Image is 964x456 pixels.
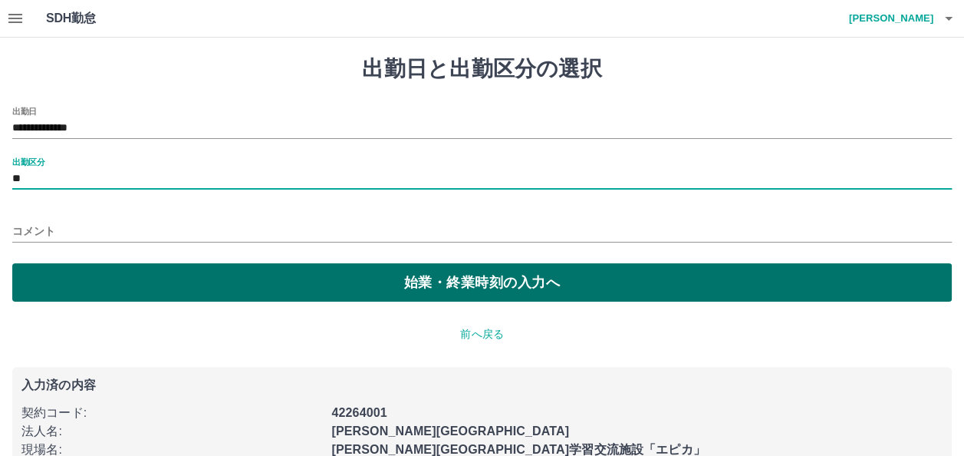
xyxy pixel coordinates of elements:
label: 出勤日 [12,105,37,117]
b: [PERSON_NAME][GEOGRAPHIC_DATA] [331,425,569,438]
p: 前へ戻る [12,326,952,342]
p: 法人名 : [21,422,322,441]
b: [PERSON_NAME][GEOGRAPHIC_DATA]学習交流施設「エピカ」 [331,443,705,456]
button: 始業・終業時刻の入力へ [12,263,952,302]
b: 42264001 [331,406,387,419]
p: 契約コード : [21,404,322,422]
h1: 出勤日と出勤区分の選択 [12,56,952,82]
label: 出勤区分 [12,156,44,167]
p: 入力済の内容 [21,379,943,392]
